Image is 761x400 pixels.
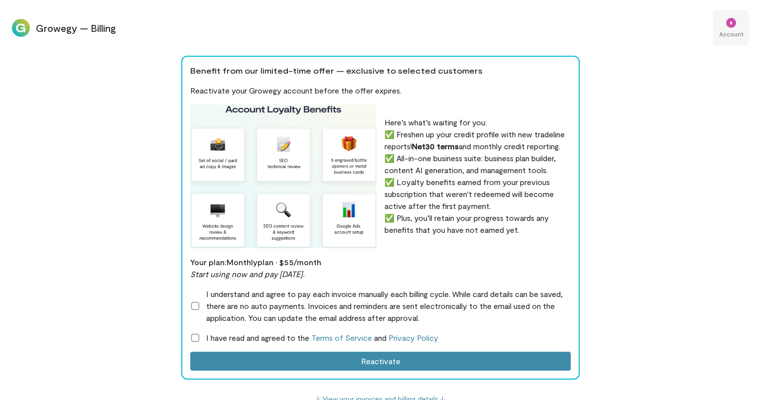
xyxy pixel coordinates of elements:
button: Reactivate [190,352,571,371]
span: I have read and agreed to the and [206,332,438,344]
a: Privacy Policy [388,333,438,342]
span: Start using now and pay [DATE]. [190,269,305,279]
div: Account [719,30,744,38]
a: Terms of Service [311,333,372,342]
div: ✅ Loyalty benefits earned from your previous subscription that weren't redeemed will become activ... [384,176,571,212]
label: I understand and agree to pay each invoice manually each billing cycle. While card details can be... [190,288,571,324]
span: Your plan: Monthly plan · $55/month [190,257,321,267]
b: Net30 terms [412,141,459,151]
div: ✅ Freshen up your credit profile with new tradeline reports! and monthly credit reporting. [384,128,571,152]
div: *Account [713,10,749,46]
span: Growegy — Billing [36,21,707,35]
p: Benefit from our limited-time offer — exclusive to selected customers [190,65,571,77]
div: ✅ Plus, you’ll retain your progress towards any benefits that you have not earned yet. [384,212,571,236]
div: ✅ All-in-one business suite: business plan builder, content AI generation, and management tools. [384,152,571,176]
div: Reactivate your Growegy account before the offer expires. [190,85,571,97]
div: Here’s what’s waiting for you: [384,116,571,128]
